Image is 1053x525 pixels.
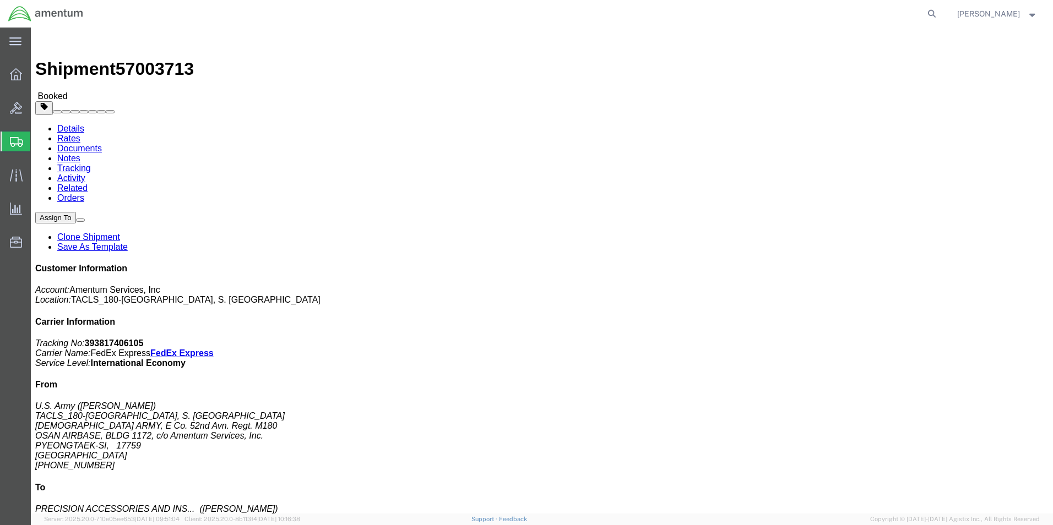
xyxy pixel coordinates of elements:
[499,516,527,522] a: Feedback
[135,516,180,522] span: [DATE] 09:51:04
[471,516,499,522] a: Support
[8,6,84,22] img: logo
[44,516,180,522] span: Server: 2025.20.0-710e05ee653
[870,515,1040,524] span: Copyright © [DATE]-[DATE] Agistix Inc., All Rights Reserved
[257,516,300,522] span: [DATE] 10:16:38
[184,516,300,522] span: Client: 2025.20.0-8b113f4
[957,7,1038,20] button: [PERSON_NAME]
[957,8,1020,20] span: Misuk Burger
[31,28,1053,513] iframe: FS Legacy Container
